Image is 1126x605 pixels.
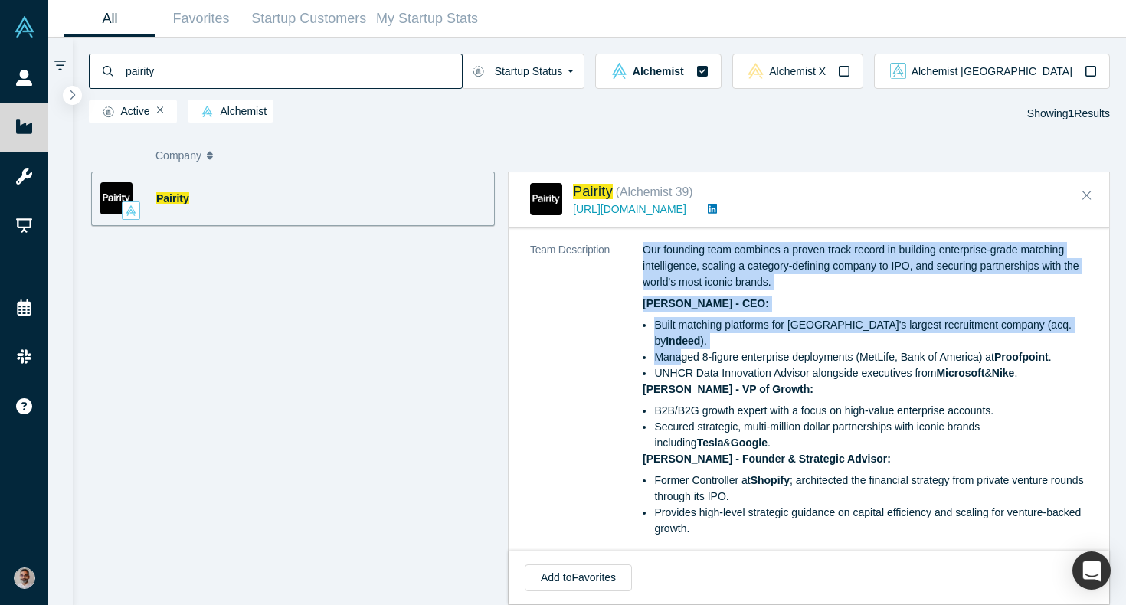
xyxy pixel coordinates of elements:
strong: Nike [992,367,1015,379]
a: Startup Customers [247,1,372,37]
strong: Tesla [697,437,724,449]
strong: Shopify [751,474,790,486]
img: alchemist Vault Logo [611,63,627,79]
img: Pairity's Logo [530,183,562,215]
li: Built matching platforms for [GEOGRAPHIC_DATA]'s largest recruitment company (acq. by ). [654,317,1088,349]
img: Startup status [103,106,114,118]
strong: [PERSON_NAME] - VP of Growth: [643,383,813,395]
li: Secured strategic, multi-million dollar partnerships with iconic brands including & . [654,419,1088,451]
li: Provides high-level strategic guidance on capital efficiency and scaling for venture-backed growth. [654,505,1088,537]
li: Former Controller at ; architected the financial strategy from private venture rounds through its... [654,473,1088,505]
button: Startup Status [462,54,585,89]
dt: Team Description [530,242,643,553]
button: Close [1075,184,1098,208]
img: alchemist Vault Logo [201,106,213,117]
strong: Microsoft [936,367,984,379]
span: Active [96,106,150,118]
img: Pairity's Logo [100,182,133,214]
a: Pairity [573,184,613,199]
img: Gotam Bhardwaj's Account [14,567,35,589]
input: Search by company name, class, customer, one-liner or category [124,53,462,89]
button: Remove Filter [157,105,164,116]
span: Alchemist [633,66,684,77]
strong: Indeed [666,335,700,347]
li: UNHCR Data Innovation Advisor alongside executives from & . [654,365,1088,381]
li: B2B/B2G growth expert with a focus on high-value enterprise accounts. [654,403,1088,419]
a: Pairity [156,192,189,204]
img: Alchemist Vault Logo [14,16,35,38]
img: alchemistx Vault Logo [748,63,764,79]
span: Alchemist [195,106,267,118]
li: Managed 8-figure enterprise deployments (MetLife, Bank of America) at . [654,349,1088,365]
strong: 1 [1069,107,1075,119]
button: Add toFavorites [525,564,632,591]
small: ( Alchemist 39 ) [616,185,693,198]
a: My Startup Stats [372,1,483,37]
img: Startup status [473,65,484,77]
strong: Proofpoint [994,351,1049,363]
p: Our founding team combines a proven track record in building enterprise-grade matching intelligen... [643,242,1088,290]
img: alchemist_aj Vault Logo [890,63,906,79]
button: alchemistx Vault LogoAlchemist X [732,54,863,89]
a: All [64,1,155,37]
span: Alchemist [GEOGRAPHIC_DATA] [912,66,1072,77]
span: Alchemist X [769,66,826,77]
a: [URL][DOMAIN_NAME] [573,203,686,215]
button: alchemist_aj Vault LogoAlchemist [GEOGRAPHIC_DATA] [874,54,1110,89]
span: Company [155,139,201,172]
button: Company [155,139,268,172]
img: alchemist Vault Logo [126,205,136,216]
strong: [PERSON_NAME] - CEO: [643,297,769,309]
a: Favorites [155,1,247,37]
strong: Google [731,437,768,449]
button: alchemist Vault LogoAlchemist [595,54,721,89]
strong: [PERSON_NAME] - Founder & Strategic Advisor: [643,453,891,465]
span: Showing Results [1027,107,1110,119]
